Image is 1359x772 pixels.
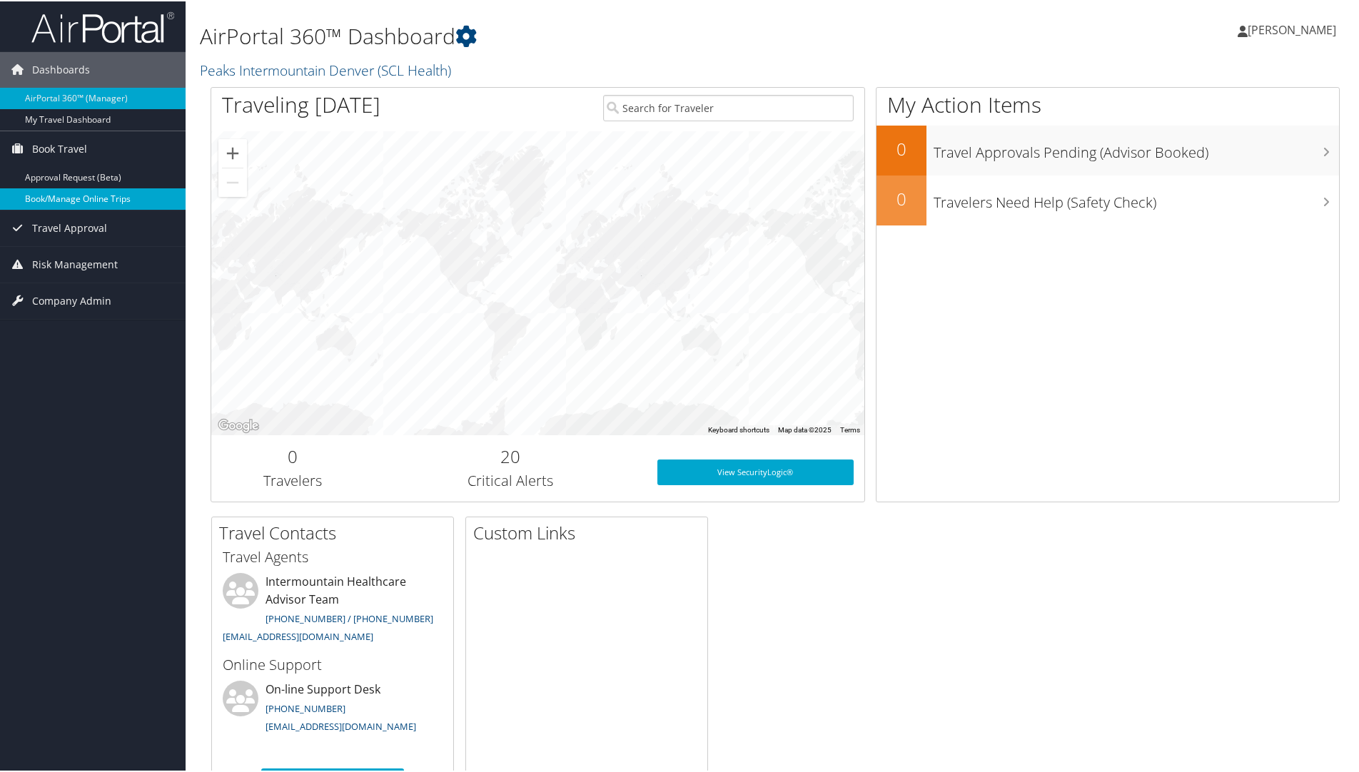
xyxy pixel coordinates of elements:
h3: Travel Agents [223,546,443,566]
li: On-line Support Desk [216,679,450,738]
span: Dashboards [32,51,90,86]
input: Search for Traveler [603,93,854,120]
span: Map data ©2025 [778,425,832,432]
a: 0Travelers Need Help (Safety Check) [876,174,1339,224]
button: Keyboard shortcuts [708,424,769,434]
h1: My Action Items [876,88,1339,118]
a: 0Travel Approvals Pending (Advisor Booked) [876,124,1339,174]
img: Google [215,415,262,434]
a: [PERSON_NAME] [1238,7,1350,50]
span: Travel Approval [32,209,107,245]
h2: Custom Links [473,519,707,544]
h3: Critical Alerts [385,469,636,489]
span: Book Travel [32,130,87,166]
button: Zoom in [218,138,247,166]
li: Intermountain Healthcare Advisor Team [216,572,450,648]
span: [PERSON_NAME] [1248,21,1336,36]
a: View SecurityLogic® [657,458,854,484]
a: Terms (opens in new tab) [840,425,860,432]
a: [PHONE_NUMBER] / [PHONE_NUMBER] [266,611,433,624]
img: airportal-logo.png [31,9,174,43]
h2: 0 [876,136,926,160]
h2: 0 [876,186,926,210]
span: Company Admin [32,282,111,318]
a: [EMAIL_ADDRESS][DOMAIN_NAME] [223,629,373,641]
h3: Travel Approvals Pending (Advisor Booked) [934,134,1339,161]
h2: 0 [222,443,364,467]
h1: AirPortal 360™ Dashboard [200,20,967,50]
h3: Online Support [223,654,443,674]
a: [EMAIL_ADDRESS][DOMAIN_NAME] [266,718,416,731]
h2: 20 [385,443,636,467]
a: Peaks Intermountain Denver (SCL Health) [200,59,455,78]
a: Open this area in Google Maps (opens a new window) [215,415,262,434]
h1: Traveling [DATE] [222,88,380,118]
h3: Travelers Need Help (Safety Check) [934,184,1339,211]
span: Risk Management [32,245,118,281]
a: [PHONE_NUMBER] [266,701,345,713]
h3: Travelers [222,469,364,489]
h2: Travel Contacts [219,519,453,544]
button: Zoom out [218,167,247,195]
